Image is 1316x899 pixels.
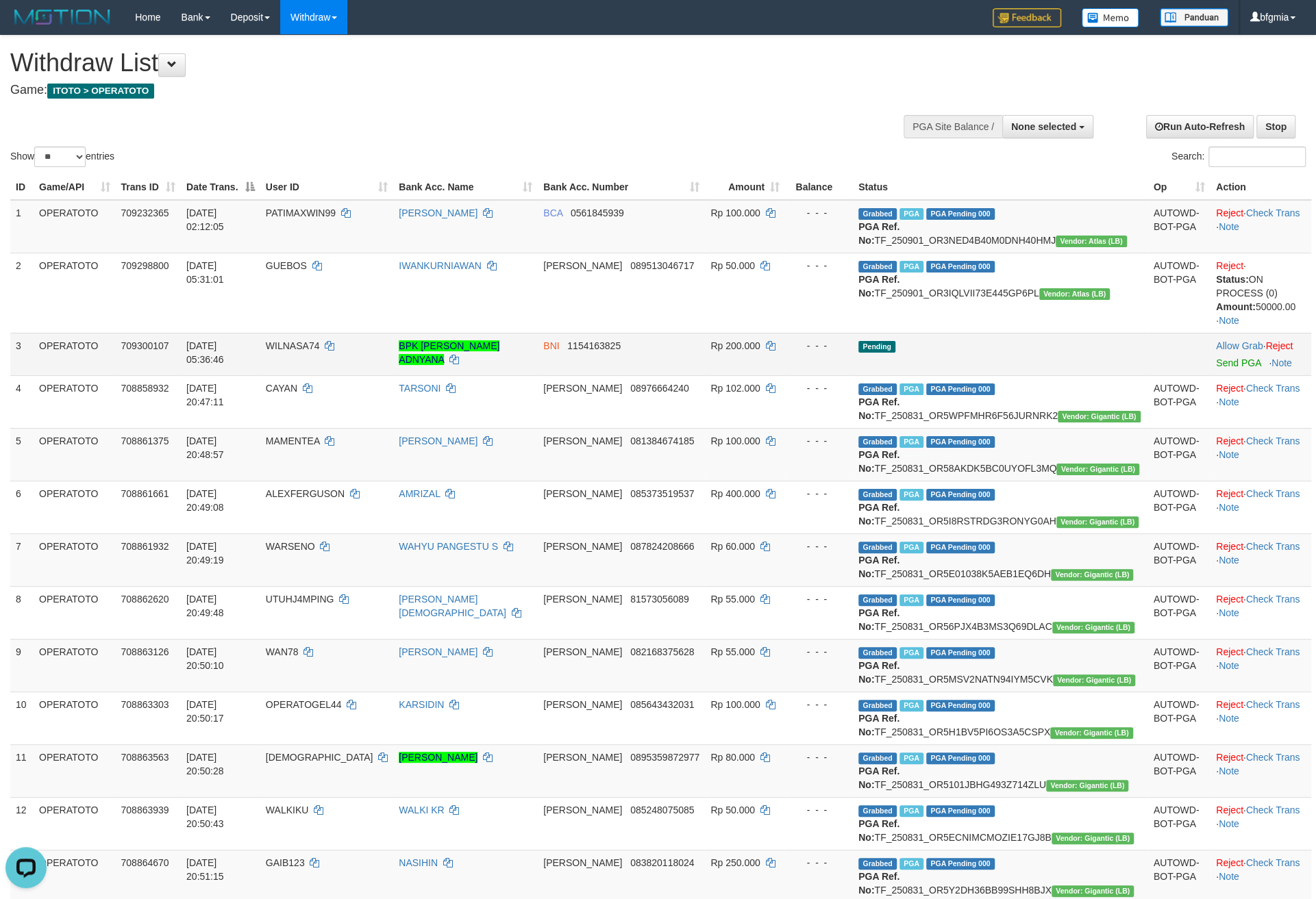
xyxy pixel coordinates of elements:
[47,84,154,99] span: ITOTO > OPERATOTO
[399,488,440,499] a: AMRIZAL
[1246,207,1300,218] a: Check Trans
[1211,744,1311,797] td: · ·
[853,481,1148,533] td: TF_250831_OR5I8RSTRDG3RONYG0AH
[710,805,755,815] span: Rp 50.000
[34,797,115,850] td: OPERATOTO
[791,592,847,606] div: - - -
[121,541,169,552] span: 708861932
[791,540,847,553] div: - - -
[1148,428,1211,481] td: AUTOWD-BOT-PGA
[1219,449,1239,460] a: Note
[266,805,309,815] span: WALKIKU
[899,489,923,501] span: Marked by bfgprasetyo
[10,797,34,850] td: 12
[1256,115,1295,138] a: Stop
[791,698,847,711] div: - - -
[853,428,1148,481] td: TF_250831_OR58AKDK5BC0UYOFL3MQ
[710,435,760,446] span: Rp 100.000
[181,175,260,200] th: Date Trans.: activate to sort column descending
[858,555,899,579] b: PGA Ref. No:
[10,253,34,333] td: 2
[1211,797,1311,850] td: · ·
[630,805,694,815] span: Copy 085248075085 to clipboard
[926,542,995,553] span: PGA Pending
[543,207,562,218] span: BCA
[1216,383,1243,394] a: Reject
[1082,8,1139,27] img: Button%20Memo.svg
[121,752,169,763] span: 708863563
[1148,692,1211,744] td: AUTOWD-BOT-PGA
[1216,274,1248,285] b: Status:
[10,481,34,533] td: 6
[1219,221,1239,232] a: Note
[1056,516,1139,528] span: Vendor URL: https://dashboard.q2checkout.com/secure
[791,339,847,353] div: - - -
[1211,639,1311,692] td: · ·
[1246,752,1300,763] a: Check Trans
[186,805,224,829] span: [DATE] 20:50:43
[1058,411,1141,422] span: Vendor URL: https://dashboard.q2checkout.com/secure
[34,533,115,586] td: OPERATOTO
[858,449,899,474] b: PGA Ref. No:
[1246,805,1300,815] a: Check Trans
[791,750,847,764] div: - - -
[1216,207,1243,218] a: Reject
[1148,586,1211,639] td: AUTOWD-BOT-PGA
[791,803,847,817] div: - - -
[266,340,320,351] span: WILNASA74
[1219,555,1239,566] a: Note
[858,700,897,711] span: Grabbed
[10,333,34,375] td: 3
[858,542,897,553] span: Grabbed
[926,489,995,501] span: PGA Pending
[1039,288,1110,300] span: Vendor URL: https://dashboard.q2checkout.com/secure
[710,646,755,657] span: Rp 55.000
[1246,541,1300,552] a: Check Trans
[34,481,115,533] td: OPERATOTO
[1056,236,1127,247] span: Vendor URL: https://dashboard.q2checkout.com/secure
[186,340,224,365] span: [DATE] 05:36:46
[853,586,1148,639] td: TF_250831_OR56PJX4B3MS3Q69DLAC
[1216,805,1243,815] a: Reject
[630,699,694,710] span: Copy 085643432031 to clipboard
[630,383,689,394] span: Copy 08976664240 to clipboard
[10,200,34,253] td: 1
[1216,699,1243,710] a: Reject
[34,175,115,200] th: Game/API: activate to sort column ascending
[858,765,899,790] b: PGA Ref. No:
[858,647,897,659] span: Grabbed
[899,208,923,220] span: Marked by bfgmia
[630,435,694,446] span: Copy 081384674185 to clipboard
[1246,435,1300,446] a: Check Trans
[34,375,115,428] td: OPERATOTO
[1216,301,1256,312] b: Amount:
[266,435,320,446] span: MAMENTEA
[926,700,995,711] span: PGA Pending
[791,487,847,501] div: - - -
[10,7,114,27] img: MOTION_logo.png
[399,383,440,394] a: TARSONI
[1216,435,1243,446] a: Reject
[10,639,34,692] td: 9
[186,857,224,882] span: [DATE] 20:51:15
[186,207,224,232] span: [DATE] 02:12:05
[1002,115,1093,138] button: None selected
[1046,780,1129,792] span: Vendor URL: https://dashboard.q2checkout.com/secure
[399,646,477,657] a: [PERSON_NAME]
[1216,273,1306,314] div: ON PROCESS (0) 50000.00
[543,488,622,499] span: [PERSON_NAME]
[858,489,897,501] span: Grabbed
[34,639,115,692] td: OPERATOTO
[1246,699,1300,710] a: Check Trans
[1050,727,1133,739] span: Vendor URL: https://dashboard.q2checkout.com/secure
[10,49,864,77] h1: Withdraw List
[1216,357,1261,368] a: Send PGA
[630,646,694,657] span: Copy 082168375628 to clipboard
[121,805,169,815] span: 708863939
[1211,533,1311,586] td: · ·
[791,856,847,870] div: - - -
[1216,752,1243,763] a: Reject
[115,175,181,200] th: Trans ID: activate to sort column ascending
[853,692,1148,744] td: TF_250831_OR5H1BV5PI6OS3A5CSPX
[899,542,923,553] span: Marked by bfgprasetyo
